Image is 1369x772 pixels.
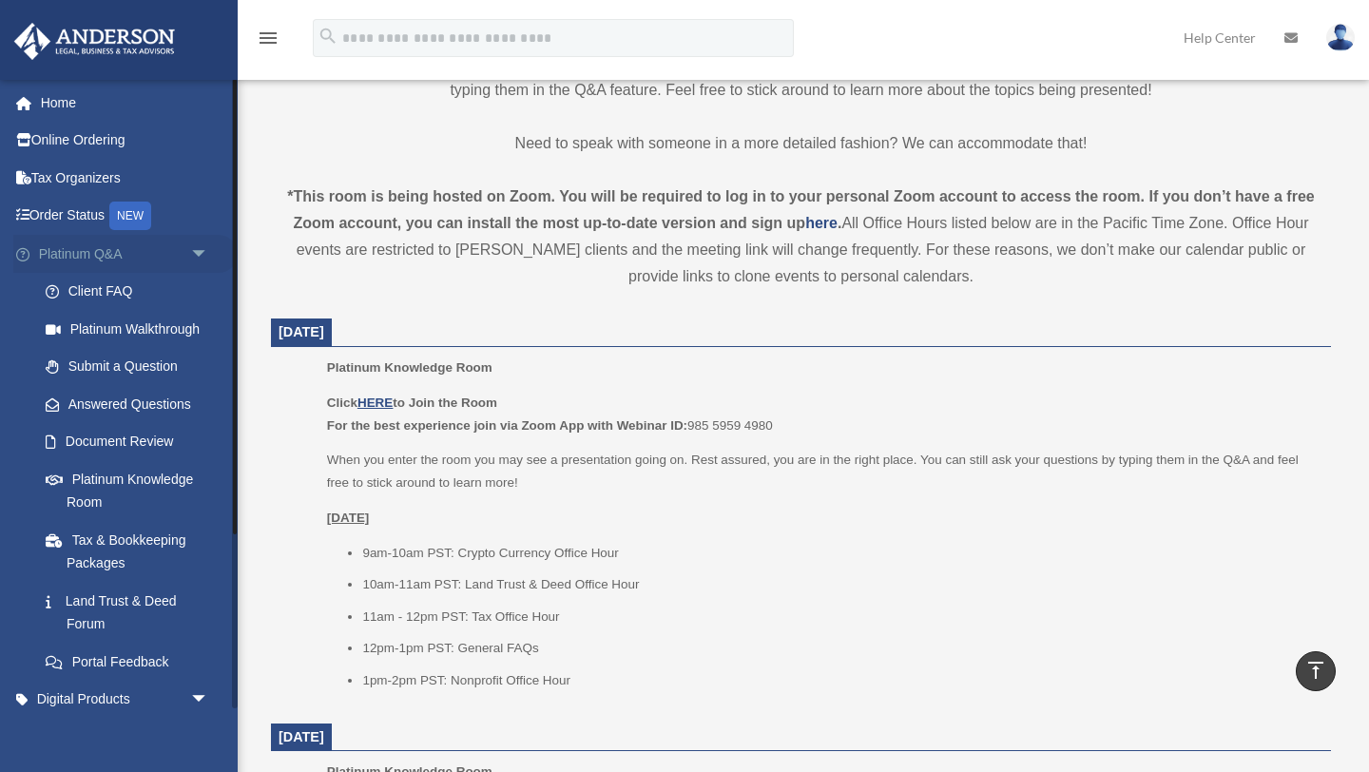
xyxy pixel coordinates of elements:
[13,84,238,122] a: Home
[362,573,1318,596] li: 10am-11am PST: Land Trust & Deed Office Hour
[327,396,497,410] b: Click to Join the Room
[362,606,1318,628] li: 11am - 12pm PST: Tax Office Hour
[1304,659,1327,682] i: vertical_align_top
[318,26,338,47] i: search
[13,197,238,236] a: Order StatusNEW
[1326,24,1355,51] img: User Pic
[362,669,1318,692] li: 1pm-2pm PST: Nonprofit Office Hour
[109,202,151,230] div: NEW
[362,542,1318,565] li: 9am-10am PST: Crypto Currency Office Hour
[257,27,280,49] i: menu
[190,235,228,274] span: arrow_drop_down
[1296,651,1336,691] a: vertical_align_top
[27,643,238,681] a: Portal Feedback
[271,130,1331,157] p: Need to speak with someone in a more detailed fashion? We can accommodate that!
[27,423,238,461] a: Document Review
[838,215,841,231] strong: .
[27,521,238,582] a: Tax & Bookkeeping Packages
[27,310,238,348] a: Platinum Walkthrough
[13,122,238,160] a: Online Ordering
[9,23,181,60] img: Anderson Advisors Platinum Portal
[13,159,238,197] a: Tax Organizers
[327,449,1318,493] p: When you enter the room you may see a presentation going on. Rest assured, you are in the right p...
[190,681,228,720] span: arrow_drop_down
[327,418,687,433] b: For the best experience join via Zoom App with Webinar ID:
[27,460,228,521] a: Platinum Knowledge Room
[362,637,1318,660] li: 12pm-1pm PST: General FAQs
[279,324,324,339] span: [DATE]
[27,582,238,643] a: Land Trust & Deed Forum
[287,188,1314,231] strong: *This room is being hosted on Zoom. You will be required to log in to your personal Zoom account ...
[327,360,492,375] span: Platinum Knowledge Room
[357,396,393,410] a: HERE
[27,273,238,311] a: Client FAQ
[27,385,238,423] a: Answered Questions
[257,33,280,49] a: menu
[279,729,324,744] span: [DATE]
[13,235,238,273] a: Platinum Q&Aarrow_drop_down
[13,681,238,719] a: Digital Productsarrow_drop_down
[805,215,838,231] a: here
[327,392,1318,436] p: 985 5959 4980
[271,183,1331,290] div: All Office Hours listed below are in the Pacific Time Zone. Office Hour events are restricted to ...
[327,511,370,525] u: [DATE]
[27,348,238,386] a: Submit a Question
